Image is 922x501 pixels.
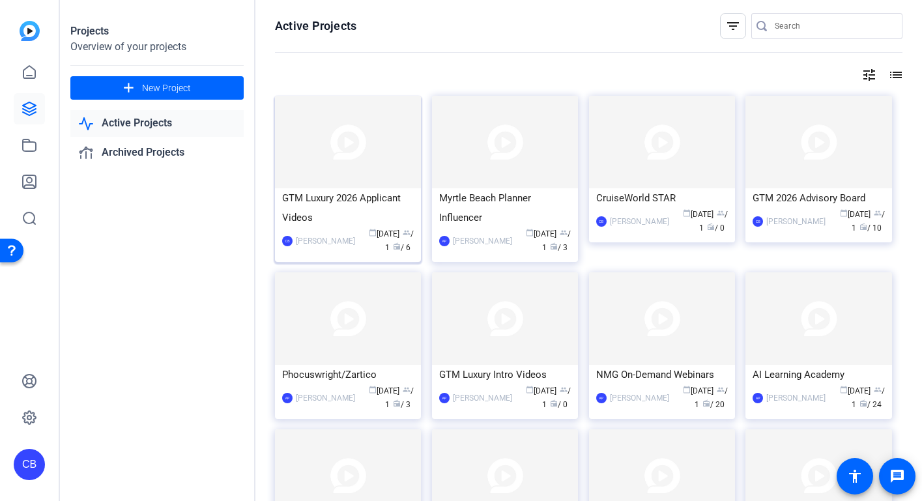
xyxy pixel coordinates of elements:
div: GTM Luxury 2026 Applicant Videos [282,188,414,227]
div: GTM Luxury Intro Videos [439,365,571,384]
span: [DATE] [369,229,399,238]
span: radio [393,242,401,250]
span: / 1 [385,386,414,409]
div: CB [14,449,45,480]
span: group [560,386,568,394]
span: / 10 [859,223,882,233]
span: radio [550,242,558,250]
span: [DATE] [683,386,713,395]
span: [DATE] [840,210,871,219]
span: group [717,209,725,217]
span: radio [859,223,867,231]
span: radio [707,223,715,231]
div: NMG On-Demand Webinars [596,365,728,384]
span: radio [859,399,867,407]
mat-icon: message [889,468,905,484]
div: AP [282,393,293,403]
div: [PERSON_NAME] [766,392,826,405]
div: AP [753,393,763,403]
span: / 1 [852,386,885,409]
span: / 20 [702,400,725,409]
mat-icon: list [887,67,902,83]
div: CB [753,216,763,227]
span: group [560,229,568,236]
div: [PERSON_NAME] [610,215,669,228]
a: Archived Projects [70,139,244,166]
mat-icon: tune [861,67,877,83]
span: / 1 [542,386,571,409]
span: / 3 [550,243,568,252]
div: CruiseWorld STAR [596,188,728,208]
span: radio [393,399,401,407]
div: [PERSON_NAME] [296,235,355,248]
span: calendar_today [369,386,377,394]
span: / 0 [550,400,568,409]
span: [DATE] [840,386,871,395]
span: group [874,386,882,394]
span: group [403,229,411,236]
span: group [874,209,882,217]
div: AP [596,393,607,403]
span: [DATE] [526,229,556,238]
h1: Active Projects [275,18,356,34]
span: calendar_today [526,229,534,236]
div: AP [439,393,450,403]
span: New Project [142,81,191,95]
input: Search [775,18,892,34]
span: / 1 [695,386,728,409]
div: Overview of your projects [70,39,244,55]
span: group [403,386,411,394]
span: calendar_today [840,386,848,394]
span: / 24 [859,400,882,409]
span: / 1 [542,229,571,252]
div: Phocuswright/Zartico [282,365,414,384]
div: CB [596,216,607,227]
span: / 0 [707,223,725,233]
span: radio [550,399,558,407]
div: [PERSON_NAME] [453,235,512,248]
span: [DATE] [369,386,399,395]
div: AP [439,236,450,246]
a: Active Projects [70,110,244,137]
span: calendar_today [369,229,377,236]
span: group [717,386,725,394]
mat-icon: add [121,80,137,96]
div: [PERSON_NAME] [296,392,355,405]
span: [DATE] [526,386,556,395]
span: calendar_today [683,209,691,217]
div: Projects [70,23,244,39]
div: [PERSON_NAME] [453,392,512,405]
span: calendar_today [683,386,691,394]
span: / 1 [385,229,414,252]
span: radio [702,399,710,407]
img: blue-gradient.svg [20,21,40,41]
span: / 3 [393,400,411,409]
span: / 1 [699,210,728,233]
div: [PERSON_NAME] [766,215,826,228]
span: [DATE] [683,210,713,219]
span: calendar_today [840,209,848,217]
span: calendar_today [526,386,534,394]
span: / 6 [393,243,411,252]
mat-icon: accessibility [847,468,863,484]
div: CB [282,236,293,246]
span: / 1 [852,210,885,233]
button: New Project [70,76,244,100]
div: AI Learning Academy [753,365,884,384]
div: GTM 2026 Advisory Board [753,188,884,208]
div: [PERSON_NAME] [610,392,669,405]
mat-icon: filter_list [725,18,741,34]
div: Myrtle Beach Planner Influencer [439,188,571,227]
